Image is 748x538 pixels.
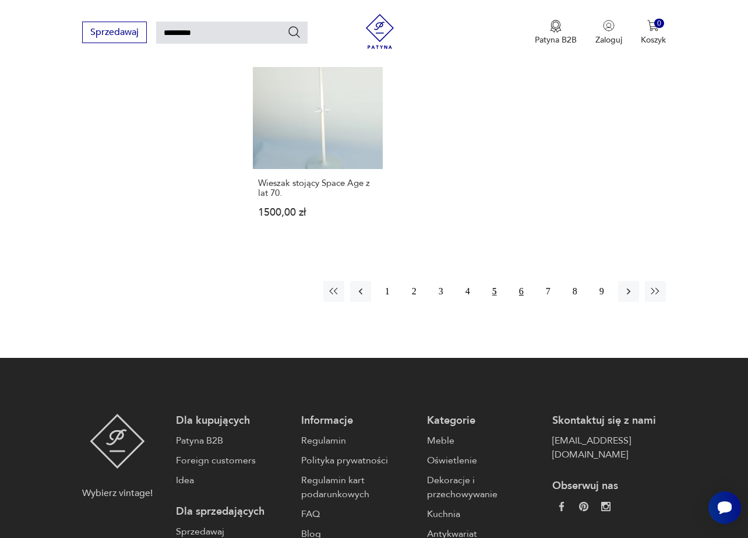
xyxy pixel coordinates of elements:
[654,19,664,29] div: 0
[253,39,383,240] a: Wieszak stojący Space Age z lat 70.Wieszak stojący Space Age z lat 70.1500,00 zł
[301,473,415,501] a: Regulamin kart podarunkowych
[641,20,666,45] button: 0Koszyk
[301,434,415,448] a: Regulamin
[457,281,478,302] button: 4
[591,281,612,302] button: 9
[176,505,290,519] p: Dla sprzedających
[511,281,532,302] button: 6
[535,20,577,45] button: Patyna B2B
[427,453,541,467] a: Oświetlenie
[90,414,145,469] img: Patyna - sklep z meblami i dekoracjami vintage
[552,479,666,493] p: Obserwuj nas
[404,281,425,302] button: 2
[595,20,622,45] button: Zaloguj
[595,34,622,45] p: Zaloguj
[258,178,377,198] h3: Wieszak stojący Space Age z lat 70.
[427,434,541,448] a: Meble
[552,434,666,462] a: [EMAIL_ADDRESS][DOMAIN_NAME]
[82,486,153,500] p: Wybierz vintage!
[535,34,577,45] p: Patyna B2B
[427,507,541,521] a: Kuchnia
[301,453,415,467] a: Polityka prywatności
[641,34,666,45] p: Koszyk
[601,502,611,511] img: c2fd9cf7f39615d9d6839a72ae8e59e5.webp
[550,20,562,33] img: Ikona medalu
[427,414,541,428] p: Kategorie
[301,414,415,428] p: Informacje
[552,414,666,428] p: Skontaktuj się z nami
[82,29,147,37] a: Sprzedawaj
[362,14,397,49] img: Patyna - sklep z meblami i dekoracjami vintage
[301,507,415,521] a: FAQ
[603,20,615,31] img: Ikonka użytkownika
[708,491,741,524] iframe: Smartsupp widget button
[176,434,290,448] a: Patyna B2B
[82,22,147,43] button: Sprzedawaj
[377,281,398,302] button: 1
[176,414,290,428] p: Dla kupujących
[431,281,451,302] button: 3
[176,453,290,467] a: Foreign customers
[538,281,559,302] button: 7
[176,473,290,487] a: Idea
[287,25,301,39] button: Szukaj
[535,20,577,45] a: Ikona medaluPatyna B2B
[647,20,659,31] img: Ikona koszyka
[427,473,541,501] a: Dekoracje i przechowywanie
[564,281,585,302] button: 8
[484,281,505,302] button: 5
[557,502,566,511] img: da9060093f698e4c3cedc1453eec5031.webp
[579,502,588,511] img: 37d27d81a828e637adc9f9cb2e3d3a8a.webp
[258,208,377,217] p: 1500,00 zł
